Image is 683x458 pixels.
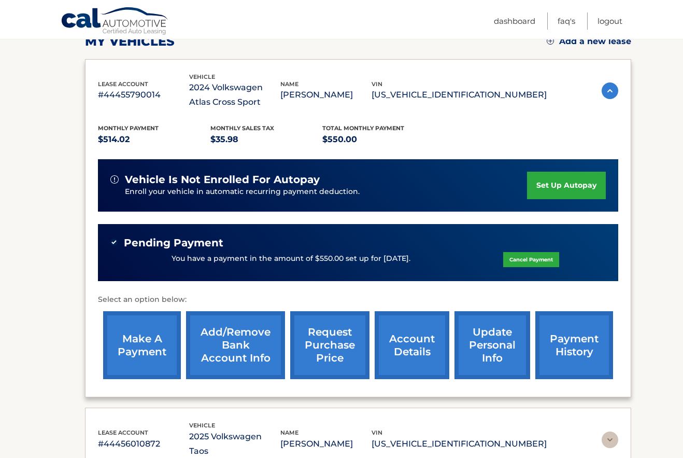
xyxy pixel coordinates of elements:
[503,252,559,267] a: Cancel Payment
[189,73,215,80] span: vehicle
[372,80,382,88] span: vin
[98,294,618,306] p: Select an option below:
[372,437,547,451] p: [US_VEHICLE_IDENTIFICATION_NUMBER]
[375,311,449,379] a: account details
[189,422,215,429] span: vehicle
[210,124,274,132] span: Monthly sales Tax
[280,437,372,451] p: [PERSON_NAME]
[210,132,323,147] p: $35.98
[602,432,618,448] img: accordion-rest.svg
[189,80,280,109] p: 2024 Volkswagen Atlas Cross Sport
[103,311,181,379] a: make a payment
[125,173,320,186] span: vehicle is not enrolled for autopay
[494,12,535,30] a: Dashboard
[98,429,148,436] span: lease account
[602,82,618,99] img: accordion-active.svg
[124,237,223,249] span: Pending Payment
[372,88,547,102] p: [US_VEHICLE_IDENTIFICATION_NUMBER]
[172,253,410,265] p: You have a payment in the amount of $550.00 set up for [DATE].
[527,172,606,199] a: set up autopay
[125,186,527,198] p: Enroll your vehicle in automatic recurring payment deduction.
[85,34,175,49] h2: my vehicles
[110,239,118,246] img: check-green.svg
[98,124,159,132] span: Monthly Payment
[98,80,148,88] span: lease account
[547,36,631,47] a: Add a new lease
[535,311,613,379] a: payment history
[280,429,298,436] span: name
[98,88,189,102] p: #44455790014
[186,311,285,379] a: Add/Remove bank account info
[280,80,298,88] span: name
[372,429,382,436] span: vin
[454,311,530,379] a: update personal info
[110,175,119,184] img: alert-white.svg
[547,37,554,45] img: add.svg
[98,437,189,451] p: #44456010872
[558,12,575,30] a: FAQ's
[280,88,372,102] p: [PERSON_NAME]
[322,124,404,132] span: Total Monthly Payment
[61,7,169,37] a: Cal Automotive
[290,311,369,379] a: request purchase price
[98,132,210,147] p: $514.02
[597,12,622,30] a: Logout
[322,132,435,147] p: $550.00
